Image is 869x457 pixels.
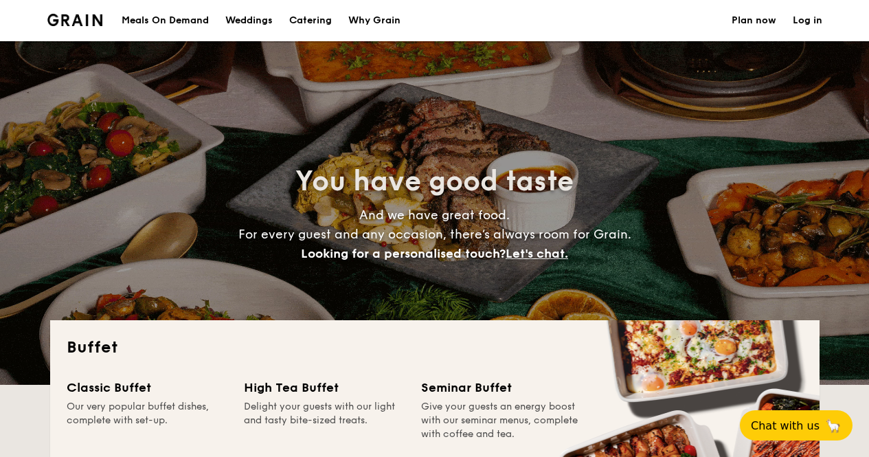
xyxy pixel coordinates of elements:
div: Seminar Buffet [421,378,582,397]
a: Logotype [47,14,103,26]
img: Grain [47,14,103,26]
span: Chat with us [751,419,820,432]
span: Let's chat. [506,246,568,261]
span: 🦙 [825,418,842,434]
div: Delight your guests with our light and tasty bite-sized treats. [244,400,405,441]
h2: Buffet [67,337,803,359]
button: Chat with us🦙 [740,410,853,441]
div: Give your guests an energy boost with our seminar menus, complete with coffee and tea. [421,400,582,441]
div: Our very popular buffet dishes, complete with set-up. [67,400,227,441]
div: Classic Buffet [67,378,227,397]
div: High Tea Buffet [244,378,405,397]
